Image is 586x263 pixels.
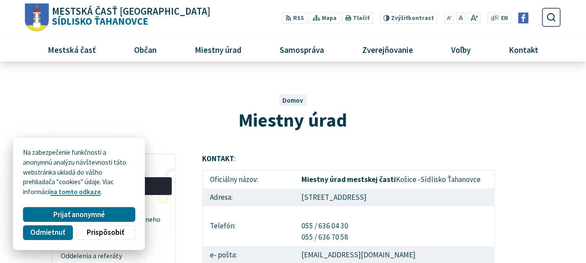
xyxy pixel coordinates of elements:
[518,13,529,23] img: Prejsť na Facebook stránku
[50,188,101,196] a: na tomto odkaze
[301,221,348,231] a: 055 / 636 04 30
[191,38,245,61] span: Miestny úrad
[203,170,295,188] td: Oficiálny názov:
[501,14,508,23] span: EN
[301,232,348,242] a: 055 / 636 70 58
[239,108,347,132] span: Miestny úrad
[359,38,416,61] span: Zverejňovanie
[25,3,49,32] img: Prejsť na domovskú stránku
[202,153,495,165] p: :
[276,38,327,61] span: Samospráva
[493,38,554,61] a: Kontakt
[44,38,99,61] span: Mestská časť
[282,12,308,24] a: RSS
[118,38,172,61] a: Občan
[52,6,210,16] span: Mestská časť [GEOGRAPHIC_DATA]
[499,14,511,23] a: EN
[264,38,340,61] a: Samospráva
[131,38,160,61] span: Občan
[179,38,257,61] a: Miestny úrad
[76,225,135,240] button: Prispôsobiť
[23,148,135,197] p: Na zabezpečenie funkčnosti a anonymnú analýzu návštevnosti táto webstránka ukladá do vášho prehli...
[380,12,437,24] button: Zvýšiťkontrast
[49,6,211,26] span: Sídlisko Ťahanovce
[467,12,481,24] button: Zväčšiť veľkosť písma
[282,96,303,104] a: Domov
[391,14,408,22] span: Zvýšiť
[56,249,172,263] a: Oddelenia a referáty
[25,3,210,32] a: Logo Sídlisko Ťahanovce, prejsť na domovskú stránku.
[87,228,124,237] span: Prispôsobiť
[342,12,373,24] button: Tlačiť
[347,38,429,61] a: Zverejňovanie
[309,12,340,24] a: Mapa
[30,228,65,237] span: Odmietnuť
[448,38,474,61] span: Voľby
[295,170,494,188] td: Košice -Sídlisko Ťahanovce
[203,206,295,246] td: Telefón:
[202,154,234,163] strong: KONTAKT
[322,14,337,23] span: Mapa
[353,15,370,22] span: Tlačiť
[23,207,135,222] button: Prijať anonymné
[295,188,494,206] td: [STREET_ADDRESS]
[506,38,542,61] span: Kontakt
[203,188,295,206] td: Adresa:
[301,175,396,184] strong: Miestny úrad mestskej časti
[32,38,111,61] a: Mestská časť
[391,15,434,22] span: kontrast
[61,249,167,263] span: Oddelenia a referáty
[435,38,487,61] a: Voľby
[444,12,455,24] button: Zmenšiť veľkosť písma
[53,210,105,219] span: Prijať anonymné
[456,12,465,24] button: Nastaviť pôvodnú veľkosť písma
[23,225,72,240] button: Odmietnuť
[293,14,304,23] span: RSS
